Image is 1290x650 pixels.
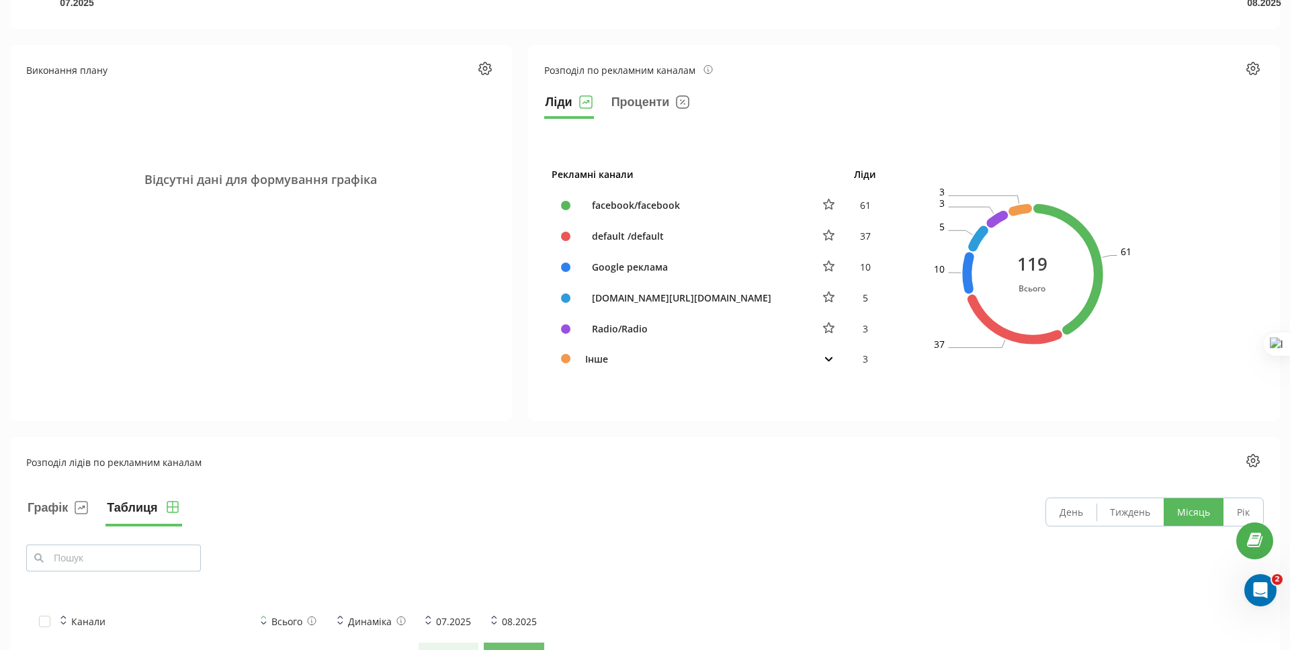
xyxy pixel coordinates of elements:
div: Розподіл лідів по рекламним каналам [26,455,202,469]
text: 10 [935,263,945,275]
text: 61 [1121,245,1131,258]
td: 37 [847,221,884,252]
span: 2 [1272,574,1283,585]
div: default /default [585,229,804,243]
div: 119 [1017,251,1047,275]
text: 5 [940,220,945,233]
div: Radio/Radio [585,322,804,336]
div: Всього [261,614,316,629]
td: 5 [847,283,884,314]
text: 3 [940,185,945,198]
text: 37 [935,337,945,350]
button: Графік [26,498,89,526]
th: Рекламні канали [544,158,847,190]
input: Пошук [26,545,201,571]
div: Динаміка [337,614,406,629]
div: facebook/facebook [585,198,804,212]
div: Канали [71,614,105,629]
iframe: Intercom live chat [1244,574,1277,606]
td: 10 [847,252,884,283]
div: 07.2025 [425,614,471,629]
button: Рік [1223,498,1263,526]
td: 3 [847,314,884,344]
td: 3 [847,344,884,373]
div: [DOMAIN_NAME][URL][DOMAIN_NAME] [585,291,804,305]
button: Таблиця [105,498,181,526]
div: Всього [1017,281,1047,295]
button: Проценти [610,92,691,119]
button: Тиждень [1096,498,1164,526]
div: Відсутні дані для формування графіка [26,92,496,267]
td: 61 [847,190,884,221]
div: Google реклама [585,260,804,274]
button: День [1046,498,1096,526]
text: 3 [940,197,945,210]
div: Виконання плану [26,63,107,77]
th: Ліди [847,158,884,190]
div: 08.2025 [491,614,537,629]
button: Місяць [1164,498,1223,526]
div: Розподіл по рекламним каналам [544,63,713,77]
button: Ліди [544,92,594,119]
td: Інше [578,344,812,373]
